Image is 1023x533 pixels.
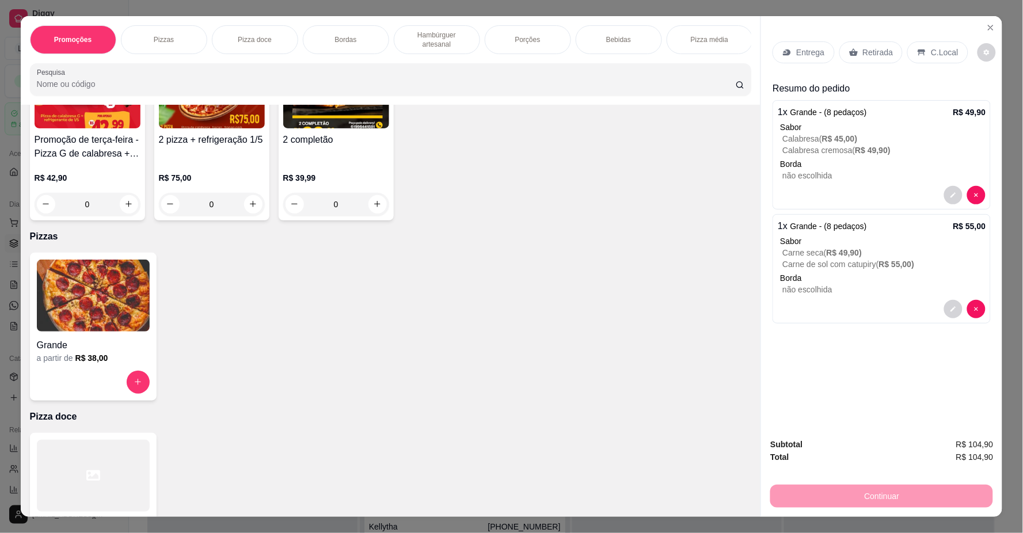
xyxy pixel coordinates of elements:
strong: Total [770,452,789,462]
p: Resumo do pedido [773,82,991,96]
button: decrease-product-quantity [967,186,986,204]
p: Pizzas [30,230,752,243]
span: R$ 55,00 ) [879,260,915,269]
span: R$ 49,90 ) [827,248,862,257]
p: Carne de sol com catupiry ( [782,258,986,270]
button: decrease-product-quantity [944,186,963,204]
img: product-image [37,260,150,332]
button: increase-product-quantity [127,371,150,394]
button: decrease-product-quantity [967,300,986,318]
p: Hambúrguer artesanal [404,31,470,49]
p: Borda [780,158,986,170]
div: a partir de [37,352,150,364]
p: Pizzas [154,35,174,44]
button: decrease-product-quantity [286,195,304,214]
p: Promoções [54,35,92,44]
p: Calabresa ( [782,133,986,144]
button: increase-product-quantity [120,195,138,214]
button: increase-product-quantity [244,195,263,214]
p: R$ 75,00 [159,172,265,184]
p: Porções [515,35,541,44]
h6: R$ 38,00 [75,352,108,364]
h4: Grande [37,338,150,352]
p: não escolhida [782,284,986,295]
p: C.Local [931,47,958,58]
button: decrease-product-quantity [161,195,180,214]
button: decrease-product-quantity [978,43,996,62]
h4: 2 completão [283,133,389,147]
p: Borda [780,272,986,284]
p: R$ 42,90 [35,172,140,184]
p: Retirada [863,47,893,58]
p: não escolhida [782,170,986,181]
p: Entrega [796,47,824,58]
button: Close [982,18,1000,37]
label: Pesquisa [37,67,69,77]
input: Pesquisa [37,78,736,90]
span: R$ 49,90 ) [855,146,891,155]
p: Bebidas [606,35,631,44]
p: 1 x [778,219,866,233]
div: Sabor [780,121,986,133]
p: R$ 49,90 [953,106,986,118]
p: Bordas [335,35,357,44]
span: R$ 104,90 [956,438,994,451]
p: Pizza doce [238,35,272,44]
button: decrease-product-quantity [944,300,963,318]
button: increase-product-quantity [368,195,387,214]
p: R$ 55,00 [953,220,986,232]
span: Grande - (8 pedaços) [790,108,867,117]
div: Sabor [780,235,986,247]
p: 1 x [778,105,866,119]
h4: 2 pizza + refrigeração 1/5 [159,133,265,147]
h4: Promoção de terça-feira - Pizza G de calabresa + refrigerante de 1/5 [35,133,140,161]
p: R$ 39,99 [283,172,389,184]
span: R$ 45,00 ) [822,134,858,143]
span: Grande - (8 pedaços) [790,222,867,231]
p: Carne seca ( [782,247,986,258]
p: Calabresa cremosa ( [782,144,986,156]
span: R$ 104,90 [956,451,994,463]
button: decrease-product-quantity [37,195,55,214]
p: Pizza média [691,35,728,44]
strong: Subtotal [770,440,803,449]
p: Pizza doce [30,410,752,424]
